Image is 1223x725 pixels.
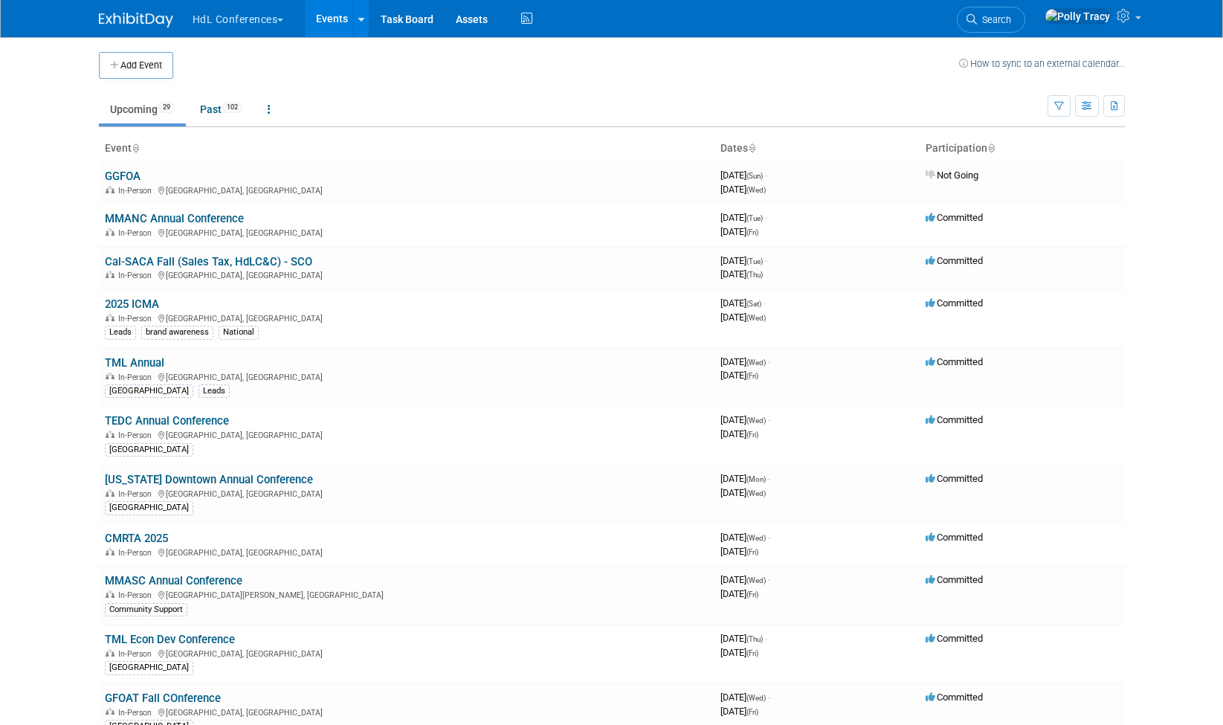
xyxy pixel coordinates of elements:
div: [GEOGRAPHIC_DATA], [GEOGRAPHIC_DATA] [105,370,709,382]
span: (Wed) [746,694,766,702]
span: (Wed) [746,534,766,542]
span: - [765,212,767,223]
span: In-Person [118,271,156,280]
span: In-Person [118,431,156,440]
span: (Fri) [746,548,758,556]
img: In-Person Event [106,271,114,278]
div: [GEOGRAPHIC_DATA], [GEOGRAPHIC_DATA] [105,312,709,323]
span: [DATE] [720,473,770,484]
span: Committed [926,692,983,703]
div: [GEOGRAPHIC_DATA] [105,661,193,674]
span: [DATE] [720,297,766,309]
th: Dates [714,136,920,161]
img: ExhibitDay [99,13,173,28]
button: Add Event [99,52,173,79]
div: [GEOGRAPHIC_DATA] [105,384,193,398]
span: (Mon) [746,475,766,483]
span: (Wed) [746,358,766,367]
span: In-Person [118,489,156,499]
span: (Fri) [746,431,758,439]
a: Past102 [189,95,254,123]
img: In-Person Event [106,314,114,321]
span: [DATE] [720,268,763,280]
span: [DATE] [720,226,758,237]
span: Not Going [926,170,978,181]
img: In-Person Event [106,548,114,555]
span: (Thu) [746,271,763,279]
span: (Fri) [746,708,758,716]
span: (Wed) [746,576,766,584]
span: In-Person [118,649,156,659]
span: Committed [926,473,983,484]
th: Participation [920,136,1125,161]
span: 102 [222,102,242,113]
a: MMASC Annual Conference [105,574,242,587]
span: [DATE] [720,706,758,717]
span: Committed [926,414,983,425]
div: [GEOGRAPHIC_DATA] [105,501,193,515]
span: [DATE] [720,574,770,585]
span: [DATE] [720,312,766,323]
span: (Wed) [746,489,766,497]
img: In-Person Event [106,649,114,657]
span: - [768,692,770,703]
a: 2025 ICMA [105,297,159,311]
div: [GEOGRAPHIC_DATA], [GEOGRAPHIC_DATA] [105,428,709,440]
div: [GEOGRAPHIC_DATA], [GEOGRAPHIC_DATA] [105,184,709,196]
a: Sort by Participation Type [987,142,995,154]
th: Event [99,136,714,161]
div: [GEOGRAPHIC_DATA] [105,443,193,457]
span: In-Person [118,548,156,558]
img: In-Person Event [106,228,114,236]
span: - [768,356,770,367]
a: GGFOA [105,170,141,183]
a: CMRTA 2025 [105,532,168,545]
div: Leads [105,326,136,339]
a: TML Econ Dev Conference [105,633,235,646]
img: In-Person Event [106,373,114,380]
span: In-Person [118,186,156,196]
span: (Sat) [746,300,761,308]
span: - [765,170,767,181]
span: In-Person [118,708,156,718]
span: - [768,574,770,585]
span: 29 [158,102,175,113]
span: [DATE] [720,588,758,599]
img: In-Person Event [106,431,114,438]
span: [DATE] [720,414,770,425]
span: - [765,633,767,644]
img: In-Person Event [106,590,114,598]
div: [GEOGRAPHIC_DATA], [GEOGRAPHIC_DATA] [105,706,709,718]
div: [GEOGRAPHIC_DATA], [GEOGRAPHIC_DATA] [105,546,709,558]
img: In-Person Event [106,708,114,715]
span: [DATE] [720,428,758,439]
div: brand awareness [141,326,213,339]
span: (Sun) [746,172,763,180]
span: [DATE] [720,212,767,223]
div: [GEOGRAPHIC_DATA], [GEOGRAPHIC_DATA] [105,487,709,499]
div: [GEOGRAPHIC_DATA][PERSON_NAME], [GEOGRAPHIC_DATA] [105,588,709,600]
span: In-Person [118,590,156,600]
span: Committed [926,297,983,309]
span: (Wed) [746,186,766,194]
a: TEDC Annual Conference [105,414,229,428]
div: [GEOGRAPHIC_DATA], [GEOGRAPHIC_DATA] [105,226,709,238]
a: Sort by Event Name [132,142,139,154]
span: In-Person [118,314,156,323]
a: Cal-SACA Fall (Sales Tax, HdLC&C) - SCO [105,255,312,268]
a: MMANC Annual Conference [105,212,244,225]
span: Committed [926,212,983,223]
span: (Tue) [746,257,763,265]
span: (Thu) [746,635,763,643]
span: In-Person [118,228,156,238]
span: (Fri) [746,228,758,236]
span: Committed [926,574,983,585]
span: - [765,255,767,266]
div: [GEOGRAPHIC_DATA], [GEOGRAPHIC_DATA] [105,268,709,280]
span: [DATE] [720,370,758,381]
span: [DATE] [720,532,770,543]
div: National [219,326,259,339]
span: [DATE] [720,692,770,703]
span: - [768,414,770,425]
a: TML Annual [105,356,164,370]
